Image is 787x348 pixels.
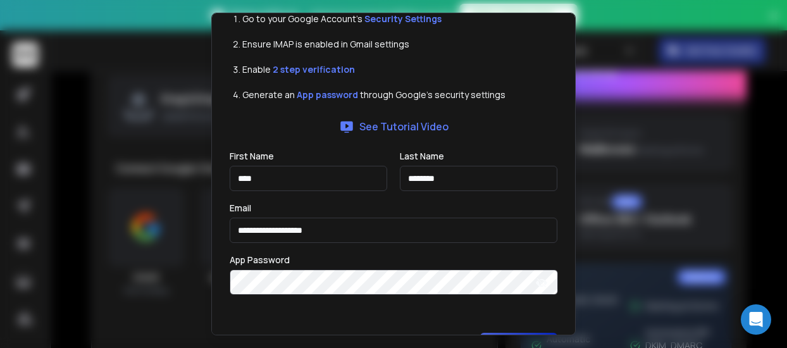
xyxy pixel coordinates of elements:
li: Go to your Google Account’s [242,13,557,25]
li: Ensure IMAP is enabled in Gmail settings [242,38,557,51]
a: 2 step verification [273,63,355,75]
a: App password [297,89,358,101]
label: Last Name [400,152,444,161]
div: Open Intercom Messenger [741,304,771,335]
a: Security Settings [364,13,442,25]
a: See Tutorial Video [339,119,449,134]
li: Generate an through Google's security settings [242,89,557,101]
label: First Name [230,152,274,161]
li: Enable [242,63,557,76]
label: Email [230,204,251,213]
label: App Password [230,256,290,264]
